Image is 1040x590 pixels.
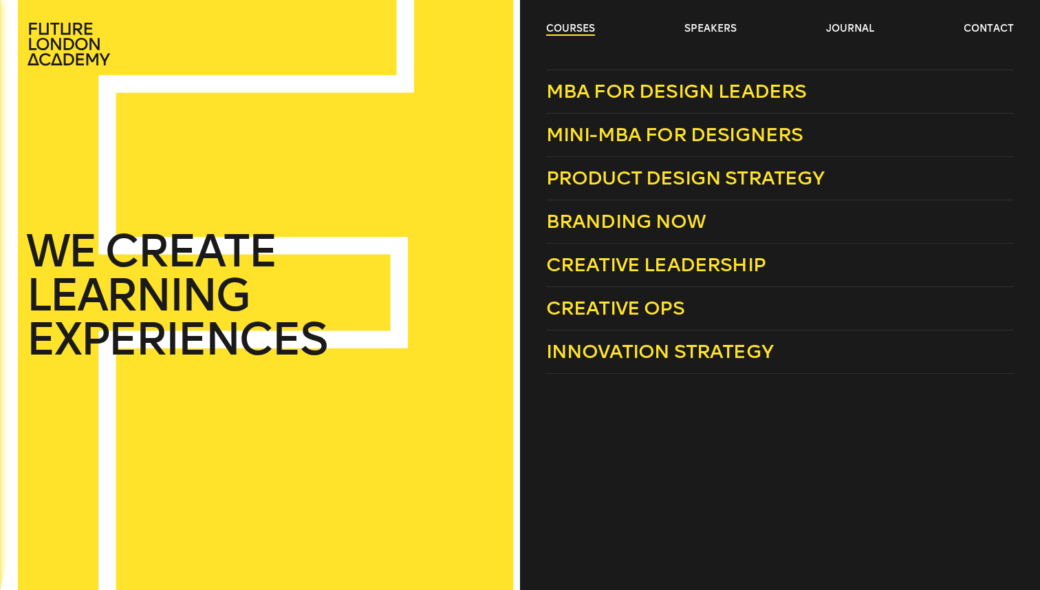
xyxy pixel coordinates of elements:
a: Creative Ops [546,287,1014,330]
span: Creative Leadership [546,253,766,276]
span: Mini-MBA for Designers [546,123,803,146]
a: Creative Leadership [546,244,1014,287]
a: Branding Now [546,200,1014,244]
a: Mini-MBA for Designers [546,114,1014,157]
span: Branding Now [546,210,706,233]
span: Product Design Strategy [546,167,825,189]
a: MBA for Design Leaders [546,70,1014,114]
span: MBA for Design Leaders [546,80,807,103]
a: Product Design Strategy [546,157,1014,200]
a: Innovation Strategy [546,330,1014,374]
span: Innovation Strategy [546,340,773,363]
a: contact [964,22,1014,36]
span: Creative Ops [546,297,684,319]
a: courses [546,22,595,36]
a: journal [826,22,874,36]
a: speakers [684,22,737,36]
